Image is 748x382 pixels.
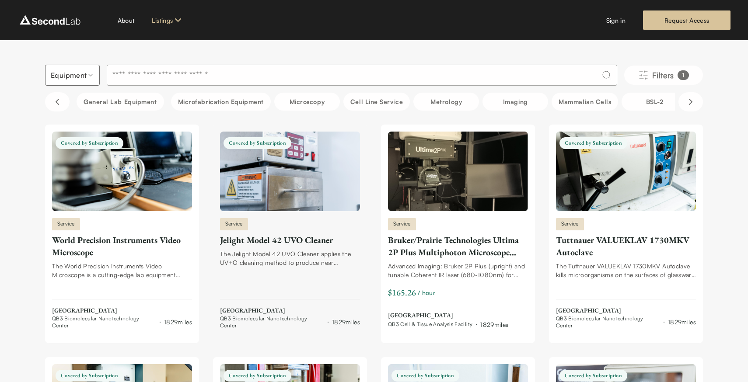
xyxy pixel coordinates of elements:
div: Tuttnauer VALUEKLAV 1730MKV Autoclave [556,234,696,258]
span: Covered by Subscription [391,370,459,382]
img: Bruker/Prairie Technologies Ultima 2P Plus Multiphoton Microscope System [388,132,528,211]
span: [GEOGRAPHIC_DATA] [388,311,508,320]
span: Covered by Subscription [559,137,627,149]
button: Cell line service [343,93,410,111]
a: Sign in [606,16,626,25]
a: World Precision Instruments Video MicroscopeCovered by SubscriptionServiceWorld Precision Instrum... [52,132,192,329]
span: Service [52,218,80,230]
button: Metrology [413,93,479,111]
span: Service [220,218,248,230]
button: BSL-2 [622,93,687,111]
button: Microscopy [274,93,340,111]
button: Filters [624,66,703,85]
button: Scroll right [678,92,703,111]
img: Tuttnauer VALUEKLAV 1730MKV Autoclave [556,132,696,211]
a: Jelight Model 42 UVO CleanerCovered by SubscriptionServiceJelight Model 42 UVO CleanerThe Jelight... [220,132,360,329]
button: General Lab equipment [77,93,164,111]
span: [GEOGRAPHIC_DATA] [556,306,696,315]
span: Covered by Subscription [56,137,123,149]
span: Covered by Subscription [559,370,627,382]
img: logo [17,13,83,27]
span: [GEOGRAPHIC_DATA] [52,306,192,315]
div: The Tuttnauer VALUEKLAV 1730MKV Autoclave kills microorganisms on the surfaces of glassware and i... [556,262,696,279]
div: World Precision Instruments Video Microscope [52,234,192,258]
div: Bruker/Prairie Technologies Ultima 2P Plus Multiphoton Microscope System [388,234,528,258]
span: QB3 Biomolecular Nanotechnology Center [52,315,156,329]
span: / hour [418,288,435,297]
a: Request Access [643,10,731,30]
button: Listings [152,15,183,25]
a: About [118,16,135,25]
span: Filters [652,69,674,81]
span: QB3 Biomolecular Nanotechnology Center [220,315,324,329]
div: Advanced Imaging: Bruker 2P Plus (upright) and tunable Coherent IR laser (680-1080nm) for organoi... [388,262,528,279]
span: Covered by Subscription [56,370,123,382]
span: Covered by Subscription [224,137,291,149]
div: 1829 miles [668,317,696,326]
span: Covered by Subscription [224,370,291,382]
img: World Precision Instruments Video Microscope [52,132,192,211]
a: Tuttnauer VALUEKLAV 1730MKV AutoclaveCovered by SubscriptionServiceTuttnauer VALUEKLAV 1730MKV Au... [556,132,696,329]
span: Service [388,218,416,230]
div: Jelight Model 42 UVO Cleaner [220,234,360,246]
div: 1 [678,70,689,80]
button: Select listing type [45,65,100,86]
span: QB3 Cell & Tissue Analysis Facility [388,321,472,328]
button: Imaging [482,93,548,111]
div: The Jelight Model 42 UVO Cleaner applies the UV+O cleaning method to produce near atomically clea... [220,250,360,267]
a: Bruker/Prairie Technologies Ultima 2P Plus Multiphoton Microscope SystemServiceBruker/Prairie Tec... [388,132,528,329]
button: Scroll left [45,92,70,111]
span: QB3 Biomolecular Nanotechnology Center [556,315,660,329]
img: Jelight Model 42 UVO Cleaner [220,132,360,211]
div: 1829 miles [164,317,192,326]
button: Mammalian Cells [552,93,618,111]
div: 1829 miles [332,317,360,326]
span: [GEOGRAPHIC_DATA] [220,306,360,315]
div: 1829 miles [480,320,508,329]
div: $165.26 [388,286,416,299]
span: Service [556,218,584,230]
div: The World Precision Instruments Video Microscope is a cutting-edge lab equipment designed to meet... [52,262,192,279]
button: Microfabrication Equipment [171,93,271,111]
